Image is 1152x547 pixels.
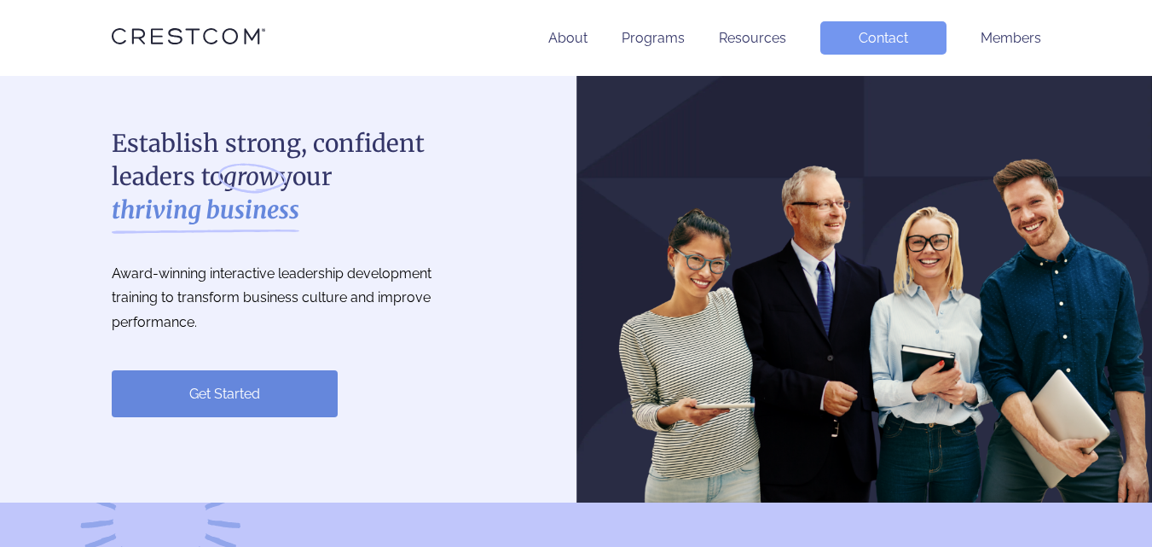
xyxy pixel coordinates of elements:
a: Get Started [112,370,338,417]
a: Members [981,30,1041,46]
strong: thriving business [112,194,299,227]
h1: Establish strong, confident leaders to your [112,127,470,228]
a: Programs [622,30,685,46]
i: grow [223,160,279,194]
a: Contact [820,21,946,55]
a: About [548,30,588,46]
p: Award-winning interactive leadership development training to transform business culture and impro... [112,262,470,335]
a: Resources [719,30,786,46]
